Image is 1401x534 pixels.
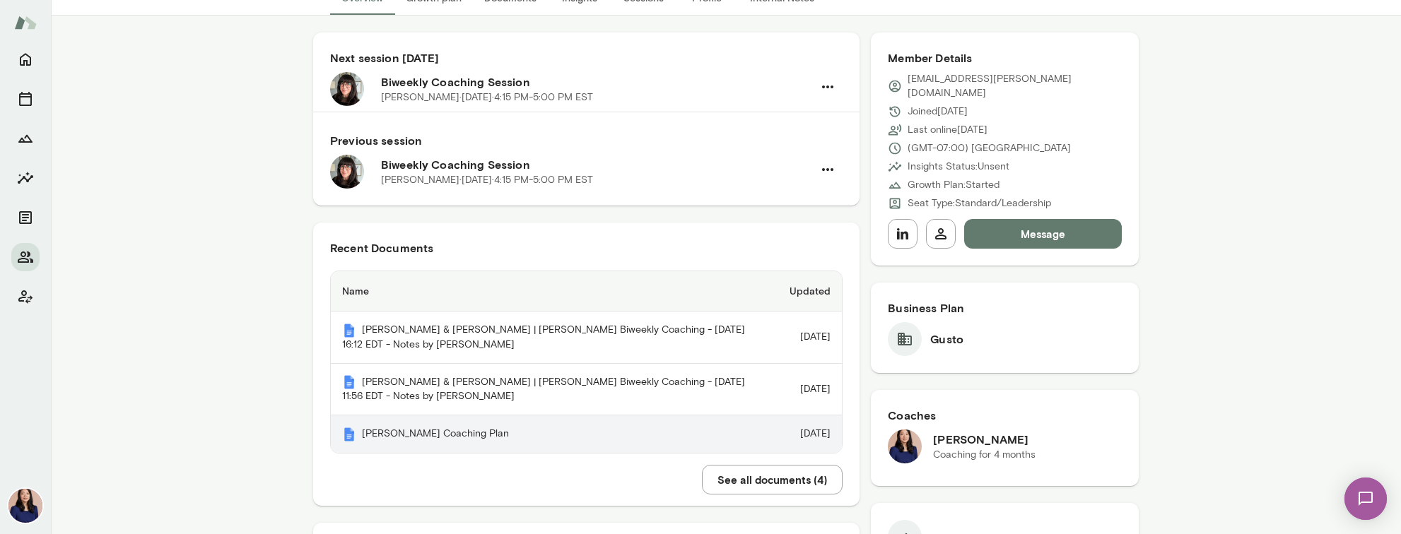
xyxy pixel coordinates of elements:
button: Message [964,219,1122,249]
h6: Previous session [330,132,843,149]
p: Insights Status: Unsent [908,160,1009,174]
td: [DATE] [778,311,842,364]
button: Sessions [11,85,40,113]
img: Mento [342,427,356,441]
p: Seat Type: Standard/Leadership [908,196,1051,210]
h6: Coaches [888,407,1122,424]
p: Coaching for 4 months [933,448,1036,462]
td: [DATE] [778,364,842,416]
button: Members [11,243,40,271]
p: Joined [DATE] [908,105,968,119]
h6: Member Details [888,49,1122,66]
button: Growth Plan [11,124,40,153]
h6: Business Plan [888,299,1122,316]
h6: Next session [DATE] [330,49,843,66]
img: Mento [342,375,356,389]
p: [PERSON_NAME] · [DATE] · 4:15 PM-5:00 PM EST [381,90,593,105]
button: Insights [11,164,40,192]
th: Name [331,271,778,311]
h6: Biweekly Coaching Session [381,156,813,173]
button: Client app [11,283,40,311]
p: Growth Plan: Started [908,178,1000,192]
p: [EMAIL_ADDRESS][PERSON_NAME][DOMAIN_NAME] [908,72,1122,100]
th: [PERSON_NAME] Coaching Plan [331,415,778,453]
h6: [PERSON_NAME] [933,431,1036,448]
th: Updated [778,271,842,311]
p: [PERSON_NAME] · [DATE] · 4:15 PM-5:00 PM EST [381,173,593,187]
th: [PERSON_NAME] & [PERSON_NAME] | [PERSON_NAME] Biweekly Coaching - [DATE] 16:12 EDT - Notes by [PE... [331,311,778,364]
th: [PERSON_NAME] & [PERSON_NAME] | [PERSON_NAME] Biweekly Coaching - [DATE] 11:56 EDT - Notes by [PE... [331,364,778,416]
h6: Recent Documents [330,239,843,256]
img: Leah Kim [8,489,42,523]
h6: Biweekly Coaching Session [381,73,813,90]
p: Last online [DATE] [908,123,987,137]
button: See all documents (4) [702,465,843,494]
img: Mento [342,324,356,338]
td: [DATE] [778,415,842,453]
button: Home [11,45,40,73]
button: Documents [11,203,40,232]
img: Mento [14,9,37,36]
img: Leah Kim [888,429,922,463]
p: (GMT-07:00) [GEOGRAPHIC_DATA] [908,141,1071,155]
h6: Gusto [930,331,963,348]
